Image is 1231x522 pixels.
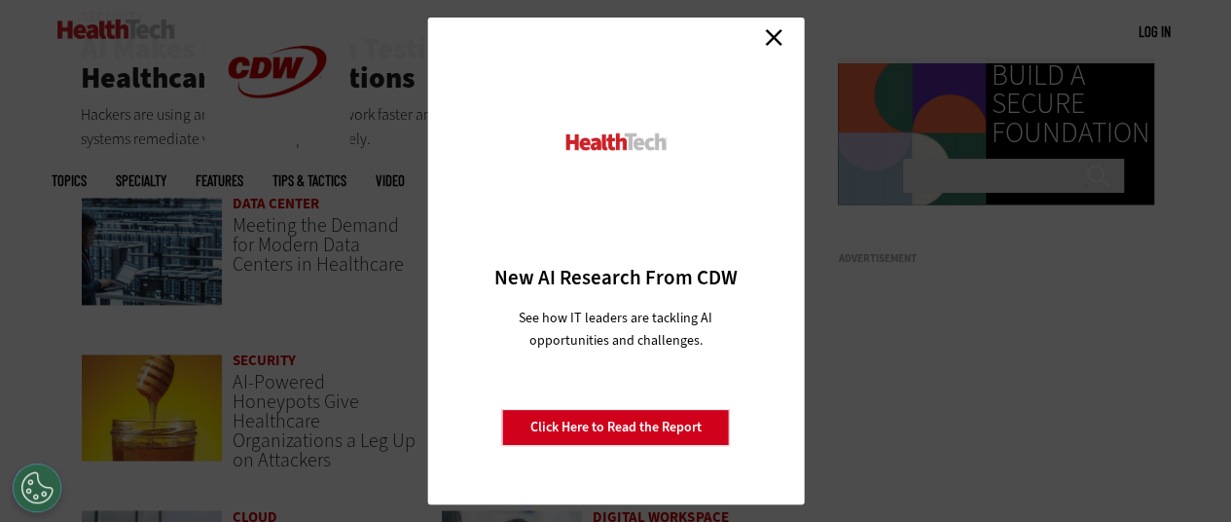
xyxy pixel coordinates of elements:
a: Close [759,22,788,52]
a: Click Here to Read the Report [502,409,730,446]
h3: New AI Research From CDW [461,264,770,291]
p: See how IT leaders are tackling AI opportunities and challenges. [495,307,736,352]
img: HealthTech_0.png [562,131,669,152]
button: Open Preferences [13,464,61,512]
div: Cookies Settings [13,464,61,512]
